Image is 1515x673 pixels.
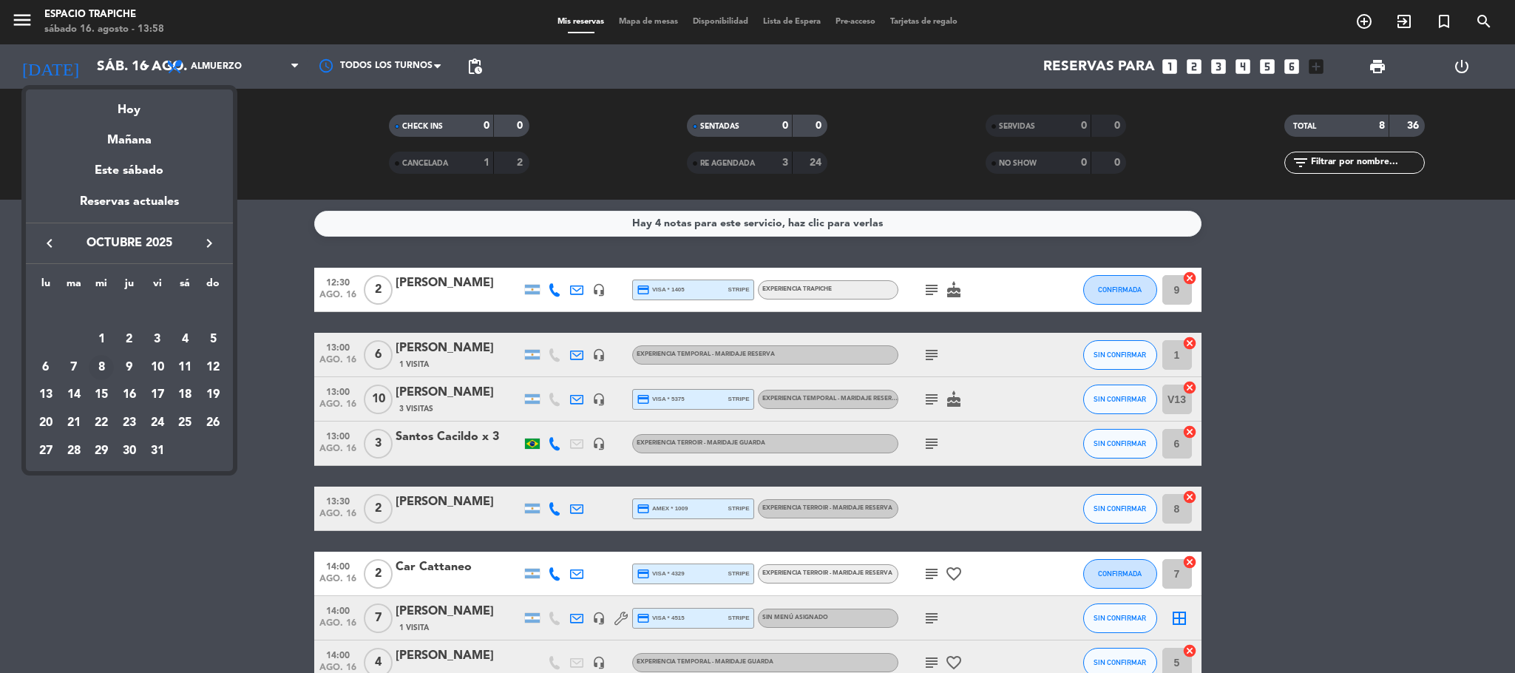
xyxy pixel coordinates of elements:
td: 12 de octubre de 2025 [199,354,227,382]
td: 25 de octubre de 2025 [172,409,200,437]
td: 20 de octubre de 2025 [32,409,60,437]
td: 19 de octubre de 2025 [199,382,227,410]
td: 15 de octubre de 2025 [87,382,115,410]
td: 10 de octubre de 2025 [143,354,172,382]
td: 21 de octubre de 2025 [60,409,88,437]
td: 11 de octubre de 2025 [172,354,200,382]
div: 31 [145,439,170,464]
div: Mañana [26,120,233,150]
div: 21 [61,410,87,436]
div: 23 [117,410,142,436]
div: 29 [89,439,114,464]
div: 16 [117,383,142,408]
td: 27 de octubre de 2025 [32,437,60,465]
td: 13 de octubre de 2025 [32,382,60,410]
th: sábado [172,275,200,298]
td: 2 de octubre de 2025 [115,325,143,354]
i: keyboard_arrow_right [200,234,218,252]
td: 14 de octubre de 2025 [60,382,88,410]
div: 2 [117,327,142,352]
th: jueves [115,275,143,298]
div: 19 [200,383,226,408]
td: 9 de octubre de 2025 [115,354,143,382]
td: 28 de octubre de 2025 [60,437,88,465]
td: 3 de octubre de 2025 [143,325,172,354]
div: 12 [200,355,226,380]
span: octubre 2025 [63,234,196,253]
th: miércoles [87,275,115,298]
td: 31 de octubre de 2025 [143,437,172,465]
div: 9 [117,355,142,380]
td: 7 de octubre de 2025 [60,354,88,382]
td: 30 de octubre de 2025 [115,437,143,465]
td: OCT. [32,298,227,326]
div: 1 [89,327,114,352]
th: viernes [143,275,172,298]
div: 27 [33,439,58,464]
td: 17 de octubre de 2025 [143,382,172,410]
th: martes [60,275,88,298]
div: 8 [89,355,114,380]
td: 29 de octubre de 2025 [87,437,115,465]
td: 18 de octubre de 2025 [172,382,200,410]
div: 28 [61,439,87,464]
td: 26 de octubre de 2025 [199,409,227,437]
div: 26 [200,410,226,436]
div: 18 [172,383,197,408]
td: 16 de octubre de 2025 [115,382,143,410]
div: 17 [145,383,170,408]
td: 5 de octubre de 2025 [199,325,227,354]
div: 25 [172,410,197,436]
div: 15 [89,383,114,408]
button: keyboard_arrow_right [196,234,223,253]
div: 30 [117,439,142,464]
td: 8 de octubre de 2025 [87,354,115,382]
div: Hoy [26,89,233,120]
div: 24 [145,410,170,436]
td: 1 de octubre de 2025 [87,325,115,354]
div: 14 [61,383,87,408]
td: 22 de octubre de 2025 [87,409,115,437]
div: 5 [200,327,226,352]
div: Reservas actuales [26,192,233,223]
td: 6 de octubre de 2025 [32,354,60,382]
th: lunes [32,275,60,298]
div: 20 [33,410,58,436]
td: 24 de octubre de 2025 [143,409,172,437]
div: 11 [172,355,197,380]
div: 6 [33,355,58,380]
div: 13 [33,383,58,408]
div: 3 [145,327,170,352]
td: 23 de octubre de 2025 [115,409,143,437]
div: Este sábado [26,150,233,192]
button: keyboard_arrow_left [36,234,63,253]
th: domingo [199,275,227,298]
div: 22 [89,410,114,436]
i: keyboard_arrow_left [41,234,58,252]
td: 4 de octubre de 2025 [172,325,200,354]
div: 7 [61,355,87,380]
div: 10 [145,355,170,380]
div: 4 [172,327,197,352]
